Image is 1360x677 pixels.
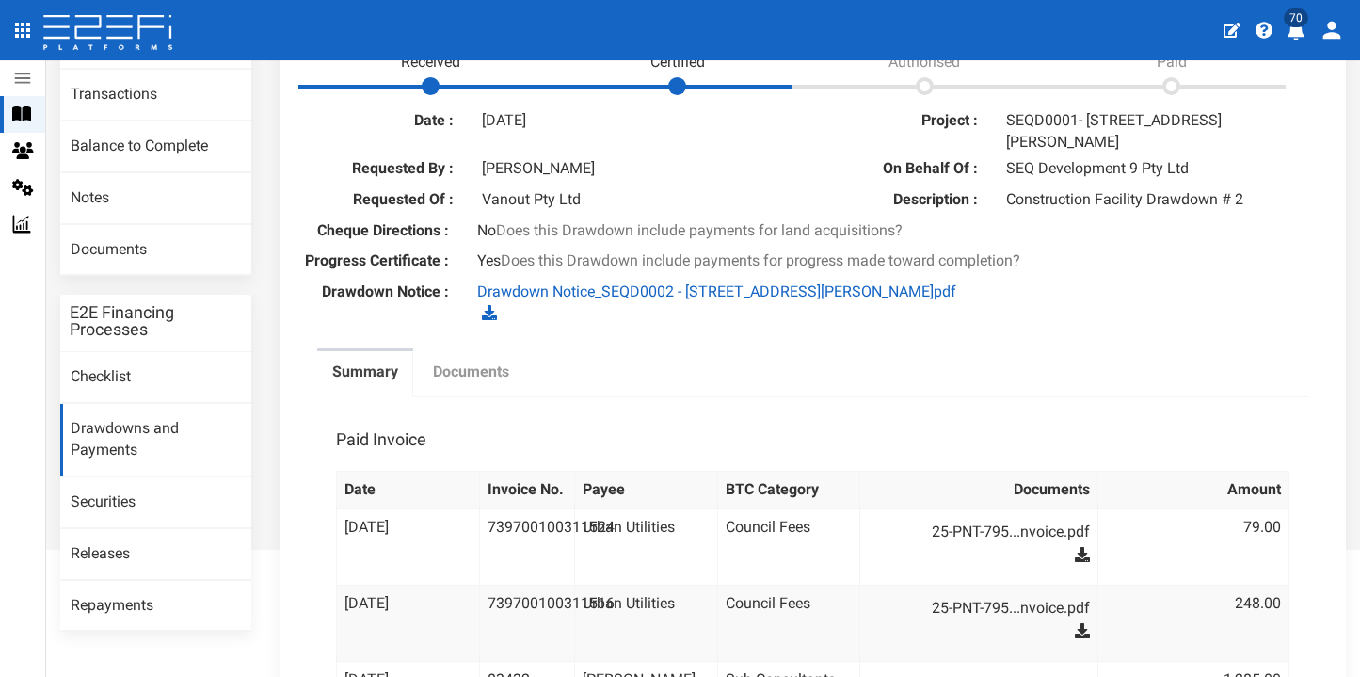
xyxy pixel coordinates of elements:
[479,585,574,661] td: 739700100311516
[574,508,717,585] td: Urban Utilities
[60,70,251,121] a: Transactions
[60,173,251,224] a: Notes
[574,585,717,661] td: Urban Utilities
[477,282,956,300] a: Drawdown Notice_SEQD0002 - [STREET_ADDRESS][PERSON_NAME]pdf
[826,158,992,180] label: On Behalf Of :
[336,508,479,585] td: [DATE]
[1098,508,1289,585] td: 79.00
[992,189,1322,211] div: Construction Facility Drawdown # 2
[468,189,798,211] div: Vanout Pty Ltd
[479,471,574,508] th: Invoice No.
[1157,53,1187,71] span: Paid
[468,110,798,132] div: [DATE]
[303,110,469,132] label: Date :
[463,220,1161,242] div: No
[887,593,1090,623] a: 25-PNT-795...nvoice.pdf
[463,250,1161,272] div: Yes
[60,404,251,476] a: Drawdowns and Payments
[860,471,1098,508] th: Documents
[433,362,509,383] label: Documents
[479,508,574,585] td: 739700100311524
[1098,471,1289,508] th: Amount
[468,158,798,180] div: [PERSON_NAME]
[401,53,460,71] span: Received
[717,585,860,661] td: Council Fees
[992,158,1322,180] div: SEQ Development 9 Pty Ltd
[289,250,464,272] label: Progress Certificate :
[60,477,251,528] a: Securities
[826,189,992,211] label: Description :
[60,352,251,403] a: Checklist
[70,304,242,338] h3: E2E Financing Processes
[317,351,413,398] a: Summary
[303,158,469,180] label: Requested By :
[574,471,717,508] th: Payee
[336,431,426,448] h3: Paid Invoice
[60,529,251,580] a: Releases
[418,351,524,398] a: Documents
[650,53,705,71] span: Certified
[60,121,251,172] a: Balance to Complete
[303,189,469,211] label: Requested Of :
[60,225,251,276] a: Documents
[289,220,464,242] label: Cheque Directions :
[1098,585,1289,661] td: 248.00
[888,53,960,71] span: Authorised
[332,362,398,383] label: Summary
[496,221,903,239] span: Does this Drawdown include payments for land acquisitions?
[289,282,464,303] label: Drawdown Notice :
[887,517,1090,547] a: 25-PNT-795...nvoice.pdf
[501,251,1020,269] span: Does this Drawdown include payments for progress made toward completion?
[992,110,1322,153] div: SEQD0001- [STREET_ADDRESS][PERSON_NAME]
[826,110,992,132] label: Project :
[336,471,479,508] th: Date
[60,581,251,632] a: Repayments
[717,471,860,508] th: BTC Category
[717,508,860,585] td: Council Fees
[336,585,479,661] td: [DATE]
